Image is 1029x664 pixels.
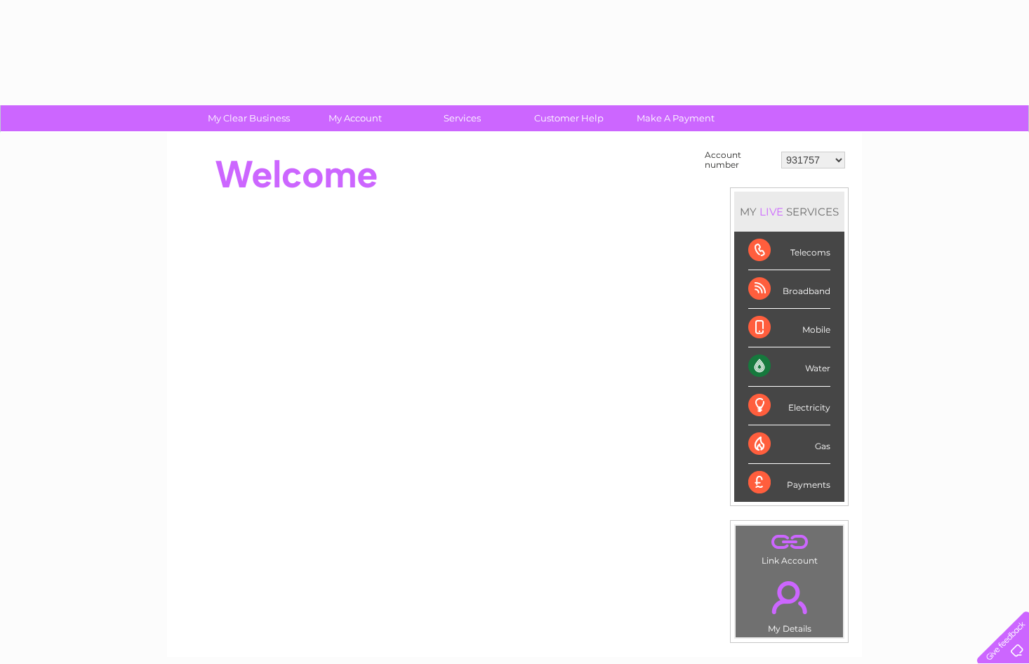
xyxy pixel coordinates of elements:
a: Services [404,105,520,131]
a: Make A Payment [618,105,733,131]
a: . [739,573,839,622]
a: . [739,529,839,554]
div: MY SERVICES [734,192,844,232]
div: Gas [748,425,830,464]
div: Broadband [748,270,830,309]
div: Electricity [748,387,830,425]
a: Customer Help [511,105,627,131]
td: Link Account [735,525,844,569]
td: My Details [735,569,844,638]
td: Account number [701,147,778,173]
div: Mobile [748,309,830,347]
div: Water [748,347,830,386]
div: Payments [748,464,830,502]
a: My Clear Business [191,105,307,131]
a: My Account [298,105,413,131]
div: LIVE [757,205,786,218]
div: Telecoms [748,232,830,270]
